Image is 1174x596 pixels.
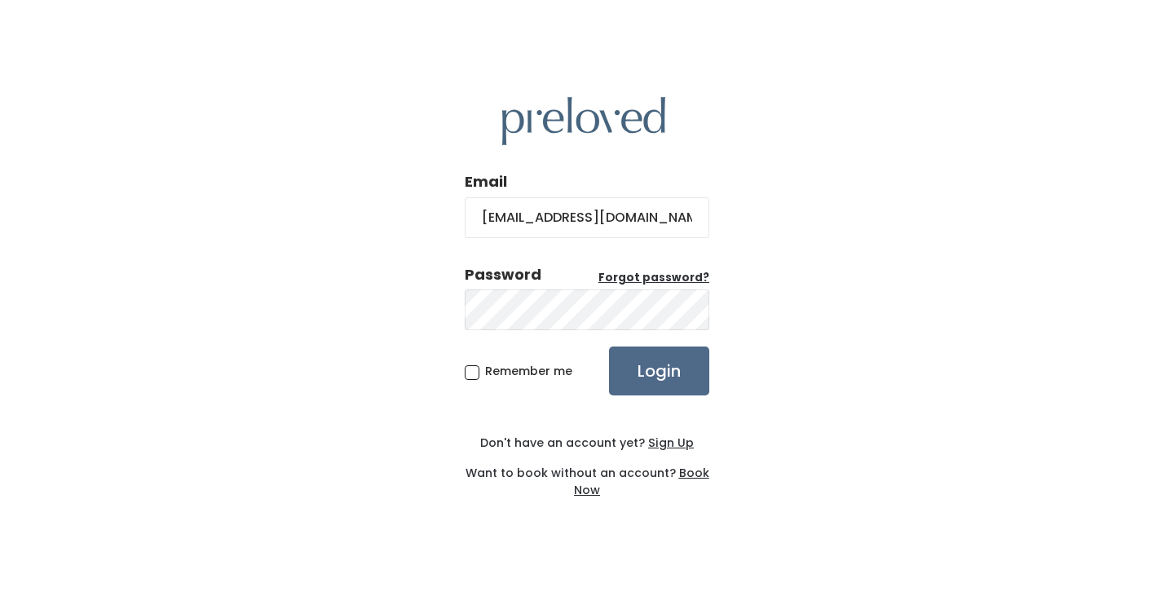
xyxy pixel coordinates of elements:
label: Email [465,171,507,192]
div: Password [465,264,541,285]
input: Login [609,347,709,395]
div: Don't have an account yet? [465,435,709,452]
a: Book Now [574,465,709,498]
img: preloved logo [502,97,665,145]
u: Sign Up [648,435,694,451]
a: Forgot password? [598,270,709,286]
div: Want to book without an account? [465,452,709,499]
u: Forgot password? [598,270,709,285]
span: Remember me [485,363,572,379]
a: Sign Up [645,435,694,451]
